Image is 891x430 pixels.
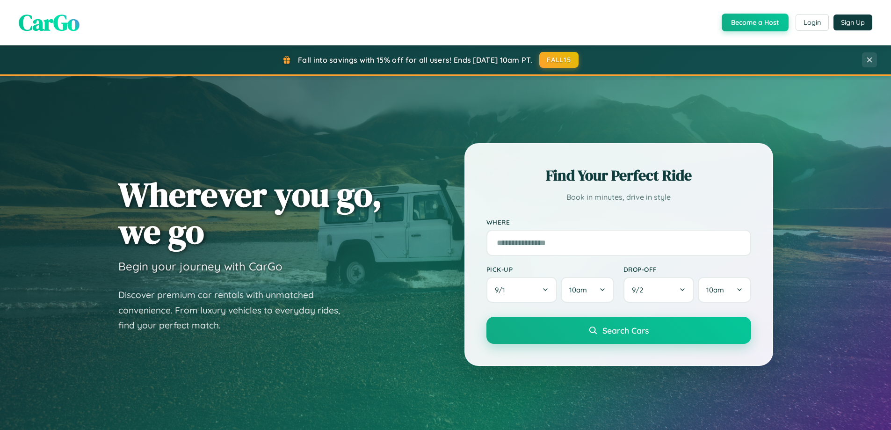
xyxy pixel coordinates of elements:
[19,7,80,38] span: CarGo
[486,190,751,204] p: Book in minutes, drive in style
[486,265,614,273] label: Pick-up
[722,14,789,31] button: Become a Host
[561,277,614,303] button: 10am
[569,285,587,294] span: 10am
[539,52,579,68] button: FALL15
[486,165,751,186] h2: Find Your Perfect Ride
[833,15,872,30] button: Sign Up
[486,218,751,226] label: Where
[298,55,532,65] span: Fall into savings with 15% off for all users! Ends [DATE] 10am PT.
[486,277,558,303] button: 9/1
[706,285,724,294] span: 10am
[118,176,382,250] h1: Wherever you go, we go
[118,287,352,333] p: Discover premium car rentals with unmatched convenience. From luxury vehicles to everyday rides, ...
[118,259,283,273] h3: Begin your journey with CarGo
[486,317,751,344] button: Search Cars
[495,285,510,294] span: 9 / 1
[623,277,695,303] button: 9/2
[698,277,751,303] button: 10am
[602,325,649,335] span: Search Cars
[796,14,829,31] button: Login
[632,285,648,294] span: 9 / 2
[623,265,751,273] label: Drop-off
